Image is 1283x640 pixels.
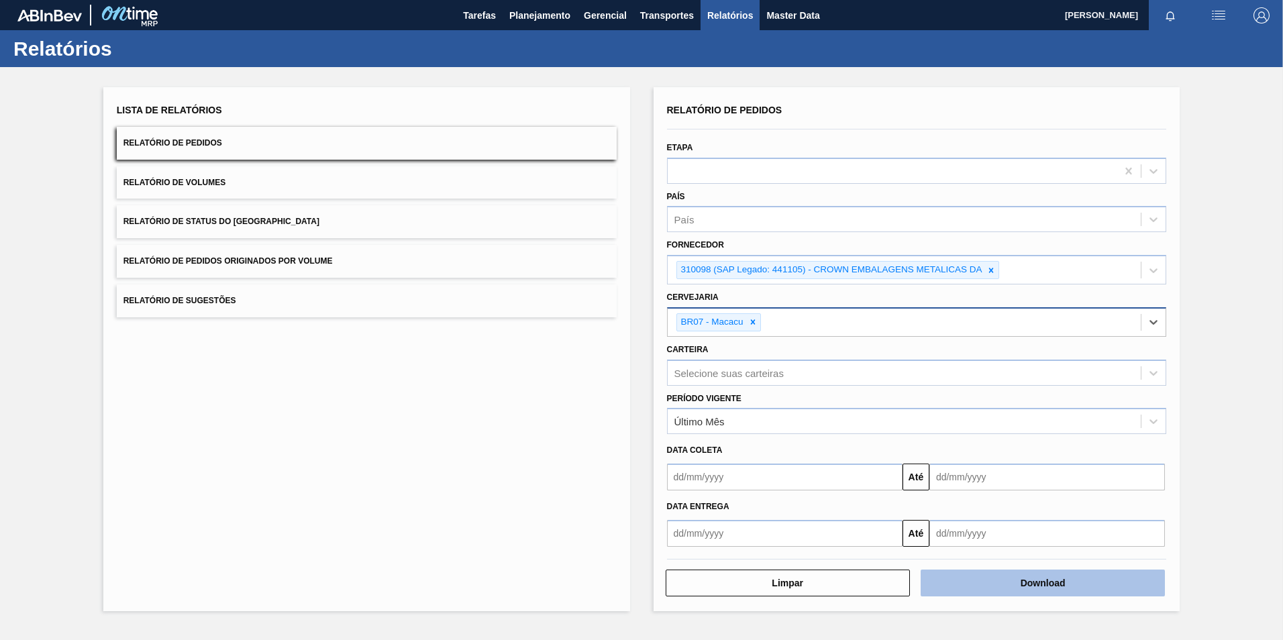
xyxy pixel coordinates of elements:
img: userActions [1211,7,1227,23]
span: Relatório de Pedidos Originados por Volume [123,256,333,266]
div: País [674,214,695,225]
span: Master Data [766,7,819,23]
h1: Relatórios [13,41,252,56]
button: Relatório de Volumes [117,166,617,199]
label: Carteira [667,345,709,354]
span: Relatório de Pedidos [123,138,222,148]
button: Até [903,520,929,547]
button: Notificações [1149,6,1192,25]
img: TNhmsLtSVTkK8tSr43FrP2fwEKptu5GPRR3wAAAABJRU5ErkJggg== [17,9,82,21]
span: Planejamento [509,7,570,23]
span: Lista de Relatórios [117,105,222,115]
input: dd/mm/yyyy [667,520,903,547]
input: dd/mm/yyyy [929,520,1165,547]
label: País [667,192,685,201]
span: Transportes [640,7,694,23]
span: Data Entrega [667,502,729,511]
button: Download [921,570,1165,596]
div: Último Mês [674,416,725,427]
label: Cervejaria [667,292,719,302]
button: Relatório de Pedidos [117,127,617,160]
div: BR07 - Macacu [677,314,746,331]
button: Limpar [666,570,910,596]
span: Gerencial [584,7,627,23]
span: Tarefas [463,7,496,23]
span: Relatórios [707,7,753,23]
span: Relatório de Volumes [123,178,225,187]
label: Período Vigente [667,394,741,403]
input: dd/mm/yyyy [929,464,1165,490]
button: Relatório de Pedidos Originados por Volume [117,245,617,278]
label: Etapa [667,143,693,152]
div: 310098 (SAP Legado: 441105) - CROWN EMBALAGENS METALICAS DA [677,262,984,278]
span: Relatório de Status do [GEOGRAPHIC_DATA] [123,217,319,226]
label: Fornecedor [667,240,724,250]
button: Até [903,464,929,490]
button: Relatório de Sugestões [117,284,617,317]
div: Selecione suas carteiras [674,367,784,378]
img: Logout [1253,7,1270,23]
span: Data coleta [667,445,723,455]
span: Relatório de Sugestões [123,296,236,305]
button: Relatório de Status do [GEOGRAPHIC_DATA] [117,205,617,238]
span: Relatório de Pedidos [667,105,782,115]
input: dd/mm/yyyy [667,464,903,490]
